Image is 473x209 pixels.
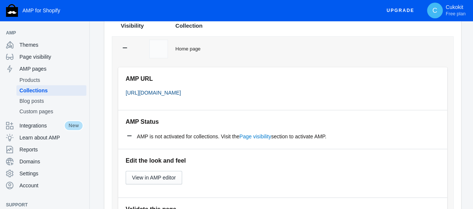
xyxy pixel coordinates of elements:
[239,133,271,139] a: Page visibility
[19,65,83,73] span: AMP pages
[19,108,83,115] span: Custom pages
[22,7,60,13] span: AMP for Shopify
[19,76,83,84] span: Products
[19,87,83,94] span: Collections
[381,4,420,18] button: Upgrade
[3,63,86,75] a: AMP pages
[19,122,64,129] span: Integrations
[3,51,86,63] a: Page visibility
[6,4,18,17] img: Shop Sheriff Logo
[126,75,440,83] h5: AMP URL
[76,31,88,34] button: Add a sales channel
[121,22,144,30] span: Visibility
[137,133,326,140] span: AMP is not activated for collections. Visit the section to activate AMP.
[19,158,83,165] span: Domains
[16,96,86,106] a: Blog posts
[126,174,182,180] a: View in AMP editor
[19,182,83,189] span: Account
[6,29,76,37] span: AMP
[126,157,440,165] h5: Edit the look and feel
[3,156,86,167] a: Domains
[16,106,86,117] a: Custom pages
[387,4,414,17] span: Upgrade
[175,45,444,53] div: Home page
[3,39,86,51] a: Themes
[19,134,83,141] span: Learn about AMP
[175,22,203,30] span: Collection
[19,41,83,49] span: Themes
[19,53,83,61] span: Page visibility
[3,179,86,191] a: Account
[19,97,83,105] span: Blog posts
[446,11,466,17] span: Free plan
[446,4,466,17] p: Cukokit
[19,170,83,177] span: Settings
[3,167,86,179] a: Settings
[126,118,440,126] h5: AMP Status
[3,120,86,132] a: IntegrationsNew
[64,120,83,131] span: New
[126,171,182,184] button: View in AMP editor
[3,132,86,144] a: Learn about AMP
[6,201,76,209] span: Support
[19,146,83,153] span: Reports
[431,7,439,14] span: C
[16,75,86,85] a: Products
[126,90,181,96] a: [URL][DOMAIN_NAME]
[3,144,86,156] a: Reports
[76,203,88,206] button: Add a sales channel
[16,85,86,96] a: Collections
[132,175,176,181] span: View in AMP editor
